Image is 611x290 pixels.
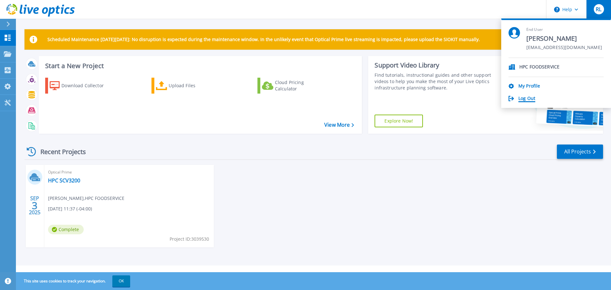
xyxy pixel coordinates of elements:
[25,144,95,159] div: Recent Projects
[169,79,220,92] div: Upload Files
[518,83,540,89] a: My Profile
[48,169,210,176] span: Optical Prime
[48,225,84,234] span: Complete
[596,7,601,12] span: RL
[29,194,41,217] div: SEP 2025
[557,145,603,159] a: All Projects
[375,72,494,91] div: Find tutorials, instructional guides and other support videos to help you make the most of your L...
[375,61,494,69] div: Support Video Library
[275,79,326,92] div: Cloud Pricing Calculator
[257,78,328,94] a: Cloud Pricing Calculator
[48,177,80,184] a: HPC SCV3200
[526,27,602,32] span: End User
[375,115,423,127] a: Explore Now!
[170,236,209,243] span: Project ID: 3039530
[45,78,116,94] a: Download Collector
[518,96,535,102] a: Log Out
[151,78,222,94] a: Upload Files
[32,203,38,208] span: 3
[526,34,602,43] span: [PERSON_NAME]
[324,122,354,128] a: View More
[112,275,130,287] button: OK
[18,275,130,287] span: This site uses cookies to track your navigation.
[47,37,480,42] p: Scheduled Maintenance [DATE][DATE]: No disruption is expected during the maintenance window. In t...
[48,205,92,212] span: [DATE] 11:37 (-04:00)
[526,45,602,51] span: [EMAIL_ADDRESS][DOMAIN_NAME]
[45,62,354,69] h3: Start a New Project
[61,79,112,92] div: Download Collector
[48,195,124,202] span: [PERSON_NAME] , HPC FOODSERVICE
[519,64,559,70] p: HPC FOODSERVICE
